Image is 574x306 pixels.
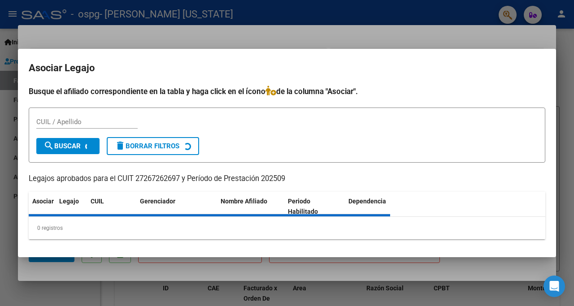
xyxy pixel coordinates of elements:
[136,192,217,221] datatable-header-cell: Gerenciador
[544,276,565,297] div: Open Intercom Messenger
[91,198,104,205] span: CUIL
[107,137,199,155] button: Borrar Filtros
[115,140,126,151] mat-icon: delete
[345,192,412,221] datatable-header-cell: Dependencia
[56,192,87,221] datatable-header-cell: Legajo
[36,138,100,154] button: Buscar
[32,198,54,205] span: Asociar
[221,198,267,205] span: Nombre Afiliado
[87,192,136,221] datatable-header-cell: CUIL
[43,140,54,151] mat-icon: search
[217,192,284,221] datatable-header-cell: Nombre Afiliado
[29,217,545,239] div: 0 registros
[288,198,318,215] span: Periodo Habilitado
[140,198,175,205] span: Gerenciador
[115,142,179,150] span: Borrar Filtros
[43,142,81,150] span: Buscar
[29,192,56,221] datatable-header-cell: Asociar
[29,60,545,77] h2: Asociar Legajo
[29,86,545,97] h4: Busque el afiliado correspondiente en la tabla y haga click en el ícono de la columna "Asociar".
[59,198,79,205] span: Legajo
[284,192,345,221] datatable-header-cell: Periodo Habilitado
[348,198,386,205] span: Dependencia
[29,173,545,185] p: Legajos aprobados para el CUIT 27267262697 y Período de Prestación 202509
